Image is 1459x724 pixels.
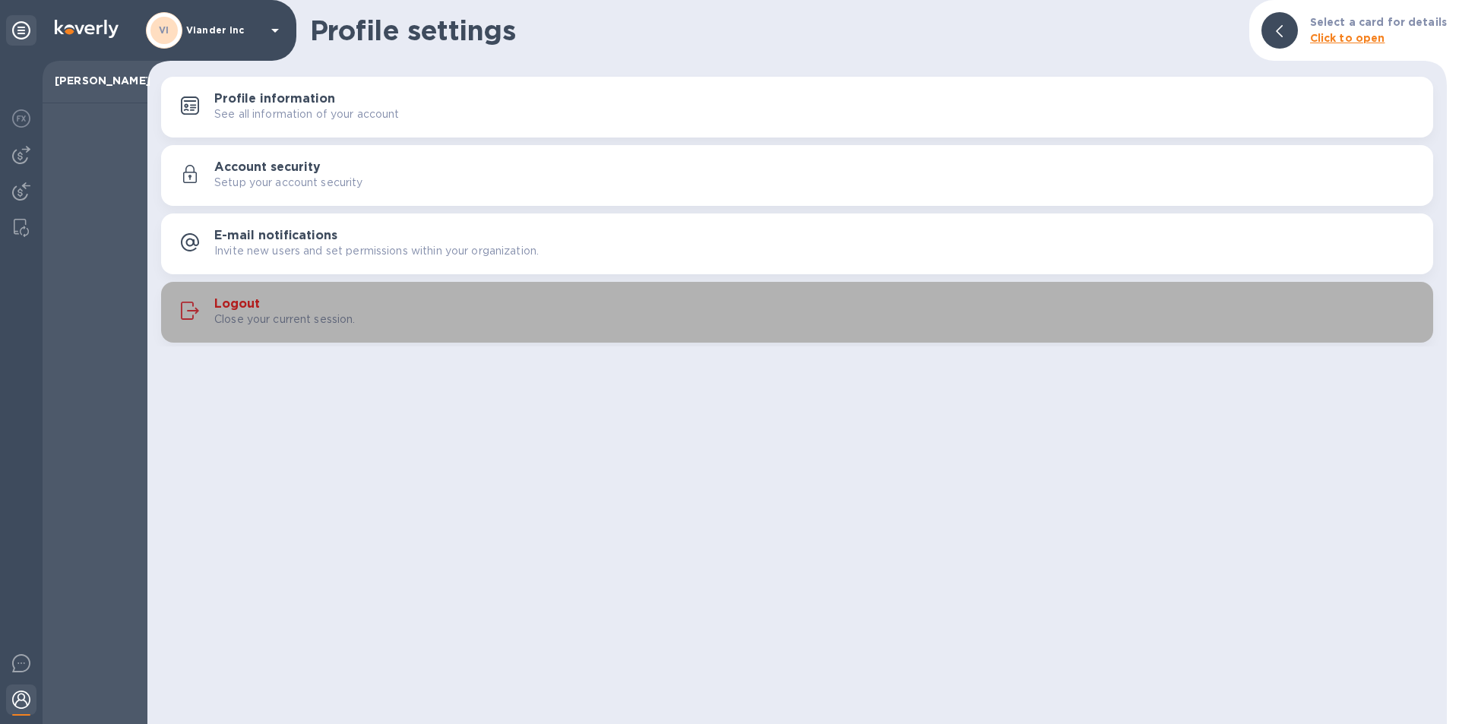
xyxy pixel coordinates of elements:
[310,14,1237,46] h1: Profile settings
[186,25,262,36] p: Viander inc
[214,297,260,311] h3: Logout
[55,20,119,38] img: Logo
[1310,16,1447,28] b: Select a card for details
[159,24,169,36] b: VI
[6,15,36,46] div: Unpin categories
[161,213,1433,274] button: E-mail notificationsInvite new users and set permissions within your organization.
[161,77,1433,138] button: Profile informationSee all information of your account
[214,311,356,327] p: Close your current session.
[214,160,321,175] h3: Account security
[1310,32,1385,44] b: Click to open
[161,145,1433,206] button: Account securitySetup your account security
[214,92,335,106] h3: Profile information
[55,73,135,88] p: [PERSON_NAME]
[12,109,30,128] img: Foreign exchange
[161,282,1433,343] button: LogoutClose your current session.
[214,229,337,243] h3: E-mail notifications
[214,175,363,191] p: Setup your account security
[214,106,400,122] p: See all information of your account
[214,243,539,259] p: Invite new users and set permissions within your organization.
